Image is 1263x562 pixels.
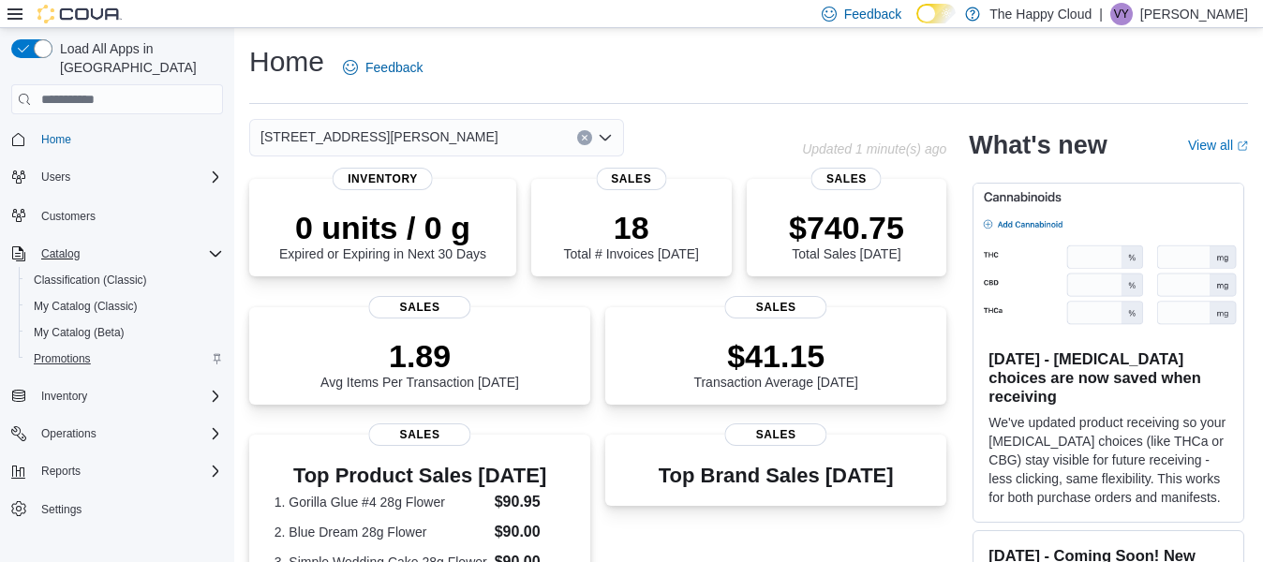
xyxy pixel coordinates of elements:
[34,166,78,188] button: Users
[279,209,486,261] div: Expired or Expiring in Next 30 Days
[495,521,566,543] dd: $90.00
[693,337,858,390] div: Transaction Average [DATE]
[1114,3,1129,25] span: VY
[1188,138,1248,153] a: View allExternal link
[249,43,324,81] h1: Home
[365,58,423,77] span: Feedback
[275,465,566,487] h3: Top Product Sales [DATE]
[34,498,89,521] a: Settings
[320,337,519,375] p: 1.89
[916,23,917,24] span: Dark Mode
[1110,3,1133,25] div: Vivian Yattaw
[4,241,230,267] button: Catalog
[789,209,904,261] div: Total Sales [DATE]
[811,168,882,190] span: Sales
[916,4,956,23] input: Dark Mode
[19,319,230,346] button: My Catalog (Beta)
[260,126,498,148] span: [STREET_ADDRESS][PERSON_NAME]
[34,422,223,445] span: Operations
[1140,3,1248,25] p: [PERSON_NAME]
[34,299,138,314] span: My Catalog (Classic)
[34,385,95,407] button: Inventory
[41,389,87,404] span: Inventory
[4,421,230,447] button: Operations
[34,497,223,521] span: Settings
[34,243,87,265] button: Catalog
[495,491,566,513] dd: $90.95
[368,423,470,446] span: Sales
[34,351,91,366] span: Promotions
[564,209,699,246] p: 18
[275,493,487,511] dt: 1. Gorilla Glue #4 28g Flower
[34,273,147,288] span: Classification (Classic)
[659,465,894,487] h3: Top Brand Sales [DATE]
[4,495,230,523] button: Settings
[34,460,88,482] button: Reports
[598,130,613,145] button: Open list of options
[596,168,666,190] span: Sales
[41,464,81,479] span: Reports
[34,460,223,482] span: Reports
[335,49,430,86] a: Feedback
[969,130,1107,160] h2: What's new
[19,267,230,293] button: Classification (Classic)
[37,5,122,23] img: Cova
[41,502,82,517] span: Settings
[26,295,145,318] a: My Catalog (Classic)
[988,349,1228,406] h3: [DATE] - [MEDICAL_DATA] choices are now saved when receiving
[26,348,223,370] span: Promotions
[1099,3,1103,25] p: |
[844,5,901,23] span: Feedback
[320,337,519,390] div: Avg Items Per Transaction [DATE]
[34,203,223,227] span: Customers
[275,523,487,541] dt: 2. Blue Dream 28g Flower
[34,385,223,407] span: Inventory
[19,293,230,319] button: My Catalog (Classic)
[41,170,70,185] span: Users
[34,243,223,265] span: Catalog
[989,3,1092,25] p: The Happy Cloud
[725,423,827,446] span: Sales
[26,348,98,370] a: Promotions
[725,296,827,318] span: Sales
[34,166,223,188] span: Users
[41,209,96,224] span: Customers
[26,269,223,291] span: Classification (Classic)
[19,346,230,372] button: Promotions
[41,246,80,261] span: Catalog
[26,269,155,291] a: Classification (Classic)
[4,458,230,484] button: Reports
[52,39,223,77] span: Load All Apps in [GEOGRAPHIC_DATA]
[1237,140,1248,152] svg: External link
[988,413,1228,507] p: We've updated product receiving so your [MEDICAL_DATA] choices (like THCa or CBG) stay visible fo...
[4,201,230,229] button: Customers
[34,325,125,340] span: My Catalog (Beta)
[279,209,486,246] p: 0 units / 0 g
[577,130,592,145] button: Clear input
[34,205,103,228] a: Customers
[693,337,858,375] p: $41.15
[4,126,230,153] button: Home
[333,168,433,190] span: Inventory
[802,141,946,156] p: Updated 1 minute(s) ago
[26,295,223,318] span: My Catalog (Classic)
[41,132,71,147] span: Home
[368,296,470,318] span: Sales
[26,321,223,344] span: My Catalog (Beta)
[34,128,79,151] a: Home
[789,209,904,246] p: $740.75
[26,321,132,344] a: My Catalog (Beta)
[41,426,97,441] span: Operations
[564,209,699,261] div: Total # Invoices [DATE]
[4,383,230,409] button: Inventory
[34,127,223,151] span: Home
[4,164,230,190] button: Users
[34,422,104,445] button: Operations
